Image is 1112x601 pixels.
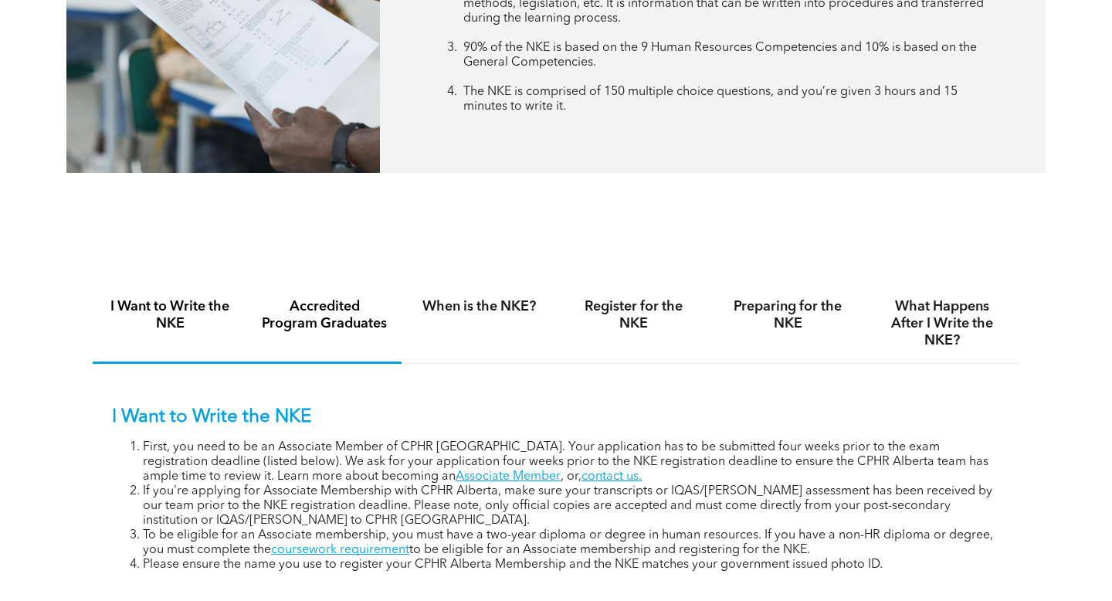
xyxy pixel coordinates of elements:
span: 90% of the NKE is based on the 9 Human Resources Competencies and 10% is based on the General Com... [463,42,977,69]
li: To be eligible for an Associate membership, you must have a two-year diploma or degree in human r... [143,528,1000,558]
li: If you’re applying for Associate Membership with CPHR Alberta, make sure your transcripts or IQAS... [143,484,1000,528]
h4: Register for the NKE [570,298,697,332]
span: The NKE is comprised of 150 multiple choice questions, and you’re given 3 hours and 15 minutes to... [463,86,958,113]
h4: Accredited Program Graduates [261,298,388,332]
h4: What Happens After I Write the NKE? [879,298,1005,349]
p: I Want to Write the NKE [112,406,1000,429]
a: coursework requirement [271,544,409,556]
h4: Preparing for the NKE [724,298,851,332]
h4: When is the NKE? [415,298,542,315]
li: Please ensure the name you use to register your CPHR Alberta Membership and the NKE matches your ... [143,558,1000,572]
a: contact us. [581,470,642,483]
a: Associate Member [456,470,561,483]
li: First, you need to be an Associate Member of CPHR [GEOGRAPHIC_DATA]. Your application has to be s... [143,440,1000,484]
h4: I Want to Write the NKE [107,298,233,332]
